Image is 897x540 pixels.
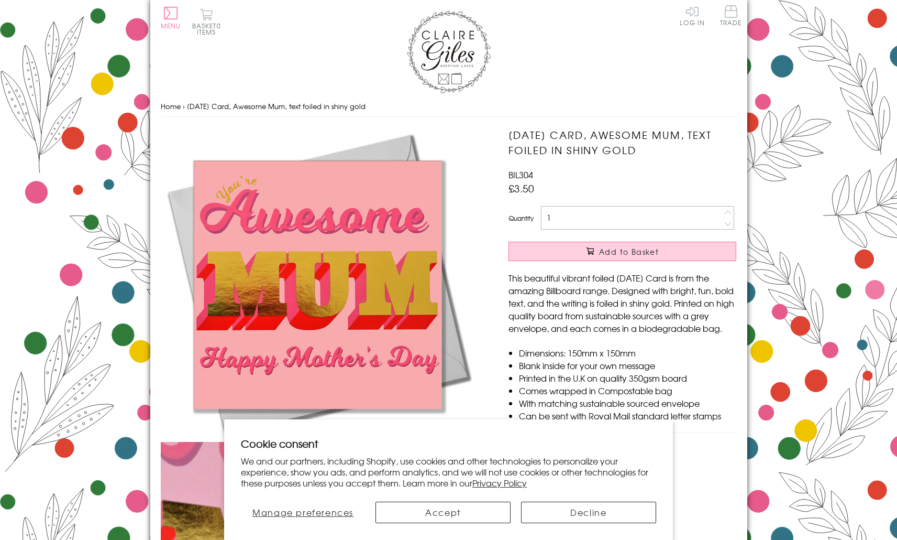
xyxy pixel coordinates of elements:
a: Log In [680,5,705,26]
button: Add to Basket [508,242,736,261]
p: This beautiful vibrant foiled [DATE] Card is from the amazing Billboard range. Designed with brig... [508,272,736,334]
button: Menu [161,7,181,29]
p: We and our partners, including Shopify, use cookies and other technologies to personalize your ex... [241,456,656,488]
button: Basket0 items [192,8,221,35]
li: Comes wrapped in Compostable bag [519,384,736,397]
button: Decline [521,502,656,523]
span: Trade [720,5,742,26]
span: Manage preferences [252,506,353,519]
button: Accept [375,502,511,523]
li: Can be sent with Royal Mail standard letter stamps [519,409,736,422]
li: Printed in the U.K on quality 350gsm board [519,372,736,384]
h1: [DATE] Card, Awesome Mum, text foiled in shiny gold [508,127,736,158]
nav: breadcrumbs [161,96,737,117]
button: Manage preferences [241,502,365,523]
img: Mother's Day Card, Awesome Mum, text foiled in shiny gold [161,127,475,442]
span: › [183,101,185,111]
span: Menu [161,21,181,30]
span: 0 items [197,21,221,37]
label: Quantity [508,213,534,223]
a: Trade [720,5,742,28]
a: Privacy Policy [472,477,527,489]
a: Home [161,101,181,111]
li: With matching sustainable sourced envelope [519,397,736,409]
img: Claire Giles Greetings Cards [407,10,491,93]
span: £3.50 [508,181,534,196]
span: [DATE] Card, Awesome Mum, text foiled in shiny gold [187,101,366,111]
li: Blank inside for your own message [519,359,736,372]
li: Dimensions: 150mm x 150mm [519,347,736,359]
span: BIL304 [508,168,533,181]
h2: Cookie consent [241,436,656,451]
span: Add to Basket [599,246,659,257]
